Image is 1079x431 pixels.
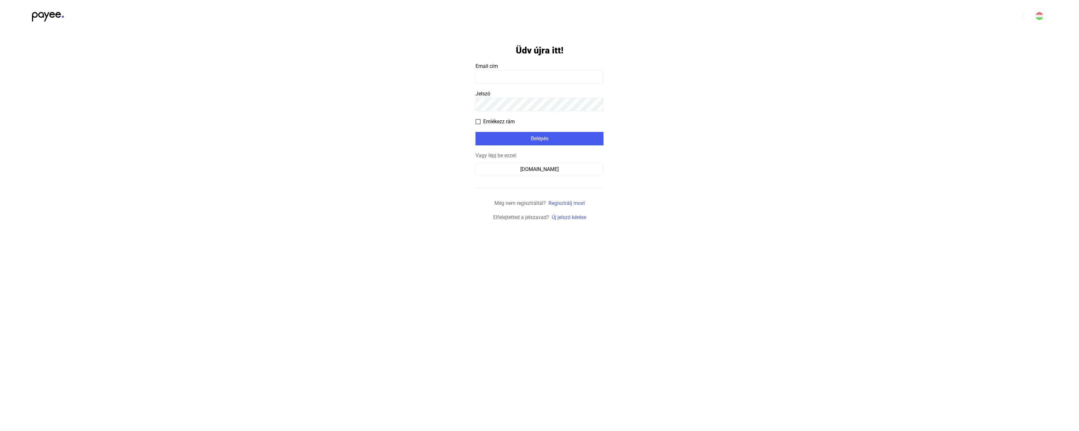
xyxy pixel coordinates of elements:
[476,163,603,176] button: [DOMAIN_NAME]
[548,200,585,206] a: Regisztrálj most
[477,135,602,142] div: Belépés
[1032,8,1047,24] button: HU
[483,118,515,126] span: Emlékezz rám
[478,166,601,173] div: [DOMAIN_NAME]
[476,63,498,69] span: Email cím
[476,91,490,97] span: Jelszó
[476,166,603,172] a: [DOMAIN_NAME]
[494,200,546,206] span: Még nem regisztráltál?
[516,45,563,56] h1: Üdv újra itt!
[476,152,603,159] div: Vagy lépj be ezzel:
[476,132,603,145] button: Belépés
[493,214,549,220] span: Elfelejtetted a jelszavad?
[32,8,64,21] img: black-payee-blue-dot.svg
[1035,12,1043,20] img: HU
[552,214,586,220] a: Új jelszó kérése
